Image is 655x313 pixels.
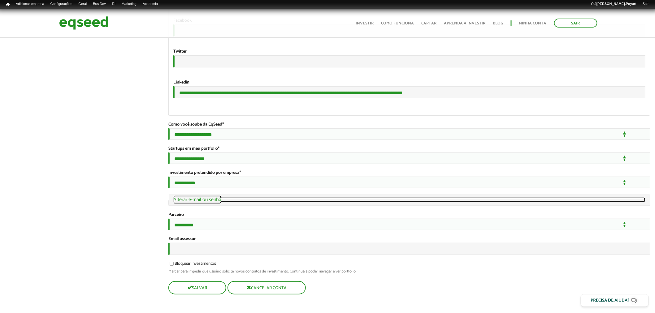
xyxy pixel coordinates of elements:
[173,49,187,54] label: Twitter
[228,281,306,294] button: Cancelar conta
[222,121,224,128] span: Este campo é obrigatório.
[168,147,219,151] label: Startups em meu portfolio
[168,122,224,127] label: Como você soube da EqSeed
[422,21,437,25] a: Captar
[173,197,645,202] a: Alterar e-mail ou senha
[493,21,503,25] a: Blog
[640,2,652,6] a: Sair
[173,80,189,85] label: Linkedin
[13,2,47,6] a: Adicionar empresa
[140,2,161,6] a: Academia
[381,21,414,25] a: Como funciona
[554,19,597,28] a: Sair
[588,2,640,6] a: Olá[PERSON_NAME].Poyart
[3,2,13,7] a: Início
[239,169,241,176] span: Este campo é obrigatório.
[218,145,219,152] span: Este campo é obrigatório.
[75,2,90,6] a: Geral
[356,21,374,25] a: Investir
[168,237,196,241] label: Email assessor
[168,262,216,268] label: Bloquear investimentos
[519,21,547,25] a: Minha conta
[47,2,76,6] a: Configurações
[168,171,241,175] label: Investimento pretendido por empresa
[6,2,10,6] span: Início
[109,2,119,6] a: RI
[166,262,177,266] input: Bloquear investimentos
[119,2,140,6] a: Marketing
[59,15,109,31] img: EqSeed
[168,281,226,294] button: Salvar
[90,2,109,6] a: Bus Dev
[168,269,650,273] div: Marcar para impedir que usuário solicite novos contratos de investimento. Continua a poder navega...
[168,213,184,217] label: Parceiro
[444,21,486,25] a: Aprenda a investir
[596,2,636,6] strong: [PERSON_NAME].Poyart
